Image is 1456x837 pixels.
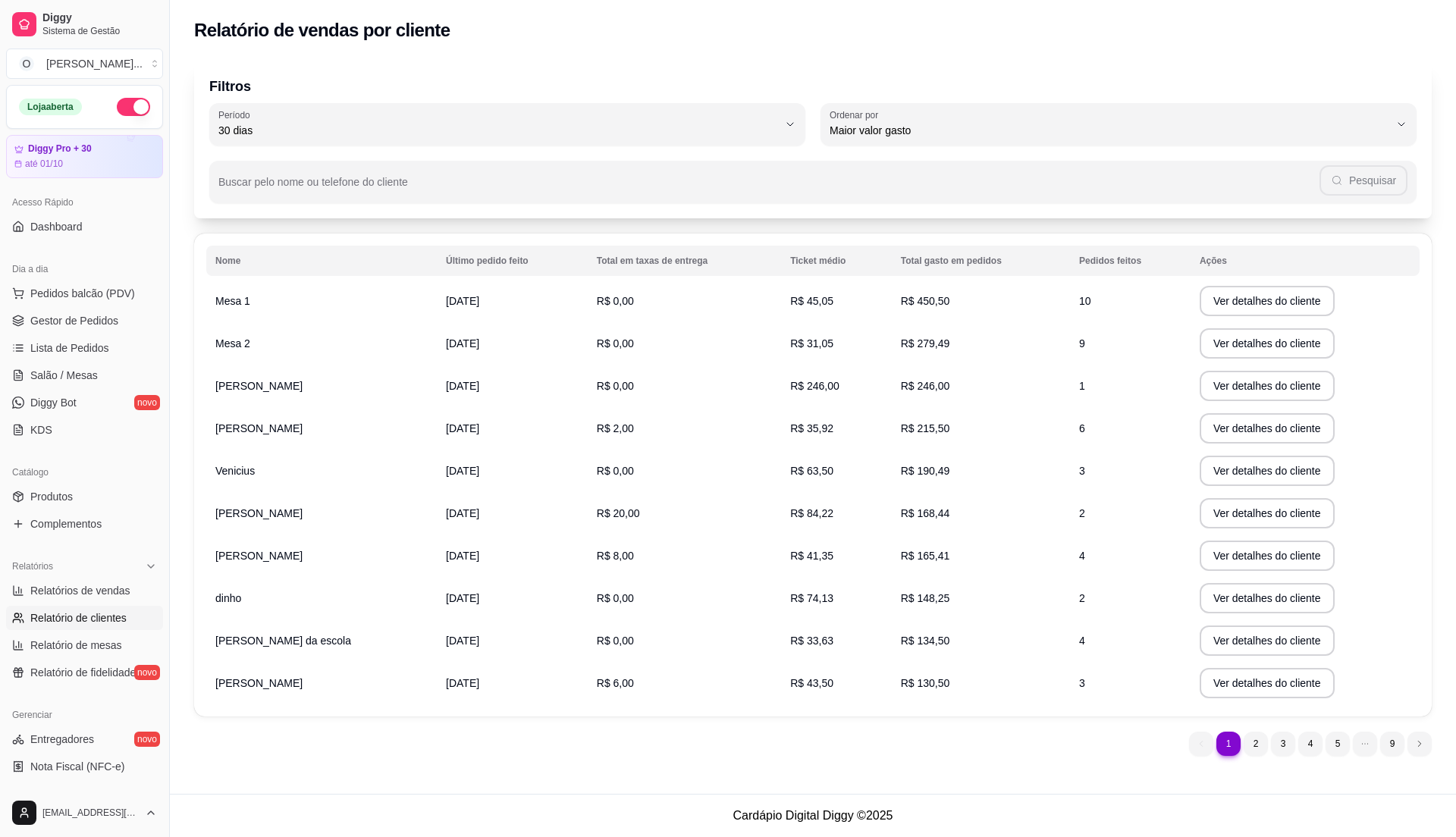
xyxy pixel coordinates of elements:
span: R$ 279,49 [901,337,950,350]
span: 2 [1079,592,1085,604]
button: Ver detalhes do cliente [1200,498,1335,528]
span: [PERSON_NAME] [215,677,303,689]
div: [PERSON_NAME] ... [46,56,143,71]
span: 2 [1079,507,1085,519]
span: [DATE] [446,380,479,392]
span: [PERSON_NAME] [215,507,303,519]
a: Relatório de mesas [6,633,163,657]
span: Gestor de Pedidos [30,313,118,328]
nav: pagination navigation [1181,724,1439,763]
a: Diggy Botnovo [6,390,163,415]
button: Pedidos balcão (PDV) [6,281,163,306]
span: R$ 0,00 [597,295,634,307]
input: Buscar pelo nome ou telefone do cliente [218,180,1319,196]
span: R$ 168,44 [901,507,950,519]
a: Gestor de Pedidos [6,309,163,333]
th: Total gasto em pedidos [892,246,1070,276]
button: Ver detalhes do cliente [1200,625,1335,656]
span: [DATE] [446,422,479,434]
span: [PERSON_NAME] [215,380,303,392]
th: Ações [1191,246,1420,276]
a: Complementos [6,512,163,536]
button: Ver detalhes do cliente [1200,371,1335,401]
span: R$ 2,00 [597,422,634,434]
span: Mesa 1 [215,295,250,307]
a: Nota Fiscal (NFC-e) [6,754,163,779]
span: KDS [30,422,52,437]
button: Período30 dias [209,103,805,146]
th: Último pedido feito [437,246,588,276]
button: Alterar Status [117,98,150,116]
span: 4 [1079,550,1085,562]
span: [PERSON_NAME] da escola [215,635,351,647]
span: 6 [1079,422,1085,434]
a: DiggySistema de Gestão [6,6,163,42]
a: KDS [6,418,163,442]
span: Sistema de Gestão [42,25,157,37]
span: Lista de Pedidos [30,340,109,356]
span: O [19,56,34,71]
button: Ver detalhes do cliente [1200,413,1335,444]
span: R$ 45,05 [790,295,833,307]
span: 9 [1079,337,1085,350]
span: Diggy Bot [30,395,77,410]
span: Relatórios de vendas [30,583,130,598]
span: [DATE] [446,550,479,562]
span: 30 dias [218,123,778,138]
span: R$ 246,00 [790,380,839,392]
span: Relatórios [12,560,53,572]
div: Dia a dia [6,257,163,281]
span: R$ 0,00 [597,635,634,647]
span: Salão / Mesas [30,368,98,383]
span: Produtos [30,489,73,504]
span: R$ 6,00 [597,677,634,689]
div: Loja aberta [19,99,82,115]
th: Total em taxas de entrega [588,246,781,276]
div: Gerenciar [6,703,163,727]
span: R$ 20,00 [597,507,640,519]
a: Relatório de fidelidadenovo [6,660,163,685]
div: Catálogo [6,460,163,484]
li: dots element [1353,732,1377,756]
span: Nota Fiscal (NFC-e) [30,759,124,774]
a: Dashboard [6,215,163,239]
li: pagination item 1 active [1216,732,1241,756]
span: [PERSON_NAME] [215,550,303,562]
span: R$ 41,35 [790,550,833,562]
span: R$ 0,00 [597,380,634,392]
th: Nome [206,246,437,276]
span: R$ 74,13 [790,592,833,604]
span: [PERSON_NAME] [215,422,303,434]
button: Ver detalhes do cliente [1200,668,1335,698]
span: R$ 190,49 [901,465,950,477]
span: R$ 8,00 [597,550,634,562]
footer: Cardápio Digital Diggy © 2025 [170,794,1456,837]
span: [DATE] [446,592,479,604]
p: Filtros [209,76,1417,97]
button: Ver detalhes do cliente [1200,541,1335,571]
li: pagination item 2 [1244,732,1268,756]
span: Venicius [215,465,255,477]
span: [DATE] [446,295,479,307]
label: Ordenar por [830,108,883,121]
a: Diggy Pro + 30até 01/10 [6,135,163,178]
button: Ver detalhes do cliente [1200,456,1335,486]
span: Relatório de fidelidade [30,665,136,680]
span: [DATE] [446,465,479,477]
li: next page button [1407,732,1432,756]
a: Relatórios de vendas [6,578,163,603]
span: Pedidos balcão (PDV) [30,286,135,301]
span: R$ 246,00 [901,380,950,392]
li: pagination item 4 [1298,732,1323,756]
span: Relatório de mesas [30,638,122,653]
span: R$ 165,41 [901,550,950,562]
div: Acesso Rápido [6,190,163,215]
span: R$ 148,25 [901,592,950,604]
span: 1 [1079,380,1085,392]
button: Ordenar porMaior valor gasto [821,103,1417,146]
th: Pedidos feitos [1070,246,1191,276]
span: [DATE] [446,677,479,689]
button: Ver detalhes do cliente [1200,583,1335,613]
span: [DATE] [446,507,479,519]
span: R$ 450,50 [901,295,950,307]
